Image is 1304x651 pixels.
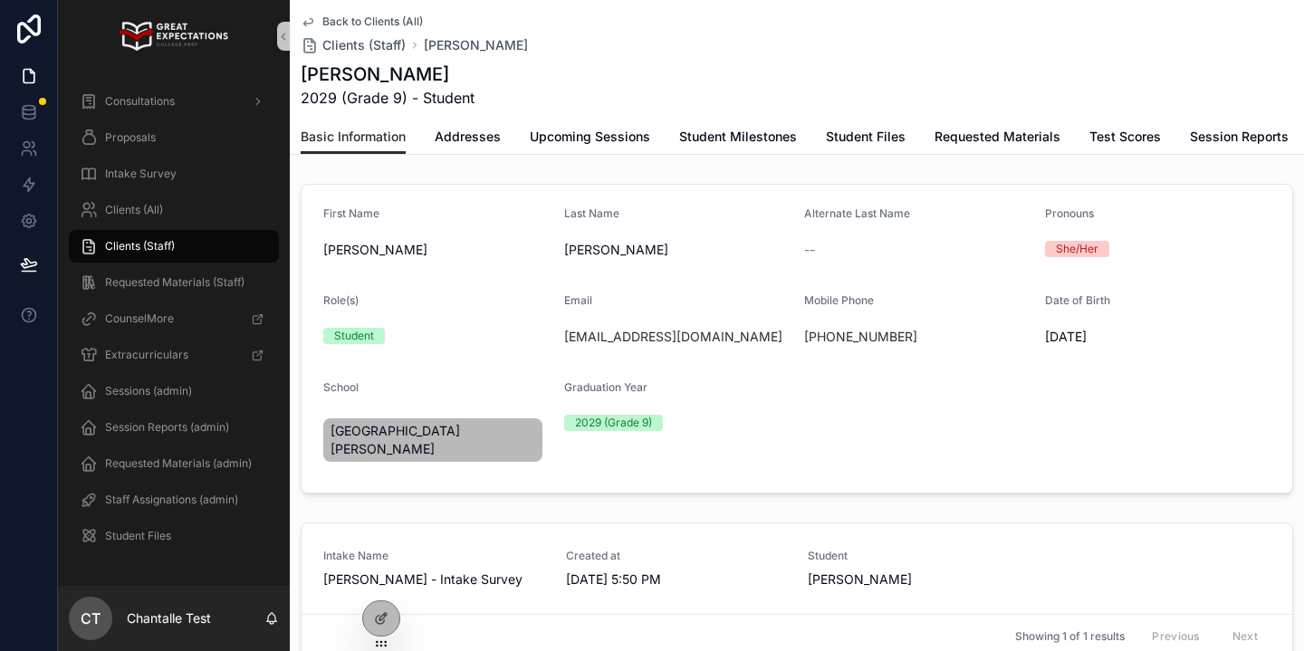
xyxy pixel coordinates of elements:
[69,302,279,335] a: CounselMore
[301,120,406,155] a: Basic Information
[564,241,791,259] span: [PERSON_NAME]
[127,609,211,627] p: Chantalle Test
[69,483,279,516] a: Staff Assignations (admin)
[804,328,917,346] a: [PHONE_NUMBER]
[302,523,1292,614] a: Intake Name[PERSON_NAME] - Intake SurveyCreated at[DATE] 5:50 PMStudent[PERSON_NAME]
[120,22,227,51] img: App logo
[69,230,279,263] a: Clients (Staff)
[81,608,101,629] span: CT
[679,120,797,157] a: Student Milestones
[808,570,1029,589] span: [PERSON_NAME]
[679,128,797,146] span: Student Milestones
[323,549,544,563] span: Intake Name
[935,128,1060,146] span: Requested Materials
[323,380,359,394] span: School
[105,456,252,471] span: Requested Materials (admin)
[530,128,650,146] span: Upcoming Sessions
[323,293,359,307] span: Role(s)
[566,570,787,589] span: [DATE] 5:50 PM
[301,36,406,54] a: Clients (Staff)
[105,130,156,145] span: Proposals
[69,266,279,299] a: Requested Materials (Staff)
[69,339,279,371] a: Extracurriculars
[1089,120,1161,157] a: Test Scores
[105,275,244,290] span: Requested Materials (Staff)
[105,420,229,435] span: Session Reports (admin)
[105,348,188,362] span: Extracurriculars
[1015,629,1125,644] span: Showing 1 of 1 results
[322,14,423,29] span: Back to Clients (All)
[334,328,374,344] div: Student
[69,85,279,118] a: Consultations
[1045,328,1271,346] span: [DATE]
[826,128,906,146] span: Student Files
[105,529,171,543] span: Student Files
[323,206,379,220] span: First Name
[105,203,163,217] span: Clients (All)
[105,94,175,109] span: Consultations
[530,120,650,157] a: Upcoming Sessions
[564,293,592,307] span: Email
[1056,241,1098,257] div: She/Her
[301,14,423,29] a: Back to Clients (All)
[935,120,1060,157] a: Requested Materials
[69,121,279,154] a: Proposals
[826,120,906,157] a: Student Files
[301,128,406,146] span: Basic Information
[804,293,874,307] span: Mobile Phone
[69,411,279,444] a: Session Reports (admin)
[564,380,647,394] span: Graduation Year
[105,167,177,181] span: Intake Survey
[69,194,279,226] a: Clients (All)
[424,36,528,54] a: [PERSON_NAME]
[323,570,544,589] span: [PERSON_NAME] - Intake Survey
[564,206,619,220] span: Last Name
[435,128,501,146] span: Addresses
[301,62,475,87] h1: [PERSON_NAME]
[323,241,550,259] span: [PERSON_NAME]
[105,311,174,326] span: CounselMore
[69,447,279,480] a: Requested Materials (admin)
[1089,128,1161,146] span: Test Scores
[69,375,279,407] a: Sessions (admin)
[564,328,782,346] a: [EMAIL_ADDRESS][DOMAIN_NAME]
[58,72,290,576] div: scrollable content
[331,422,535,458] span: [GEOGRAPHIC_DATA][PERSON_NAME]
[1045,206,1094,220] span: Pronouns
[1190,128,1289,146] span: Session Reports
[566,549,787,563] span: Created at
[804,241,815,259] span: --
[301,87,475,109] span: 2029 (Grade 9) - Student
[105,493,238,507] span: Staff Assignations (admin)
[804,206,910,220] span: Alternate Last Name
[69,158,279,190] a: Intake Survey
[105,239,175,254] span: Clients (Staff)
[808,549,1029,563] span: Student
[69,520,279,552] a: Student Files
[105,384,192,398] span: Sessions (admin)
[322,36,406,54] span: Clients (Staff)
[1190,120,1289,157] a: Session Reports
[1045,293,1110,307] span: Date of Birth
[575,415,652,431] div: 2029 (Grade 9)
[435,120,501,157] a: Addresses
